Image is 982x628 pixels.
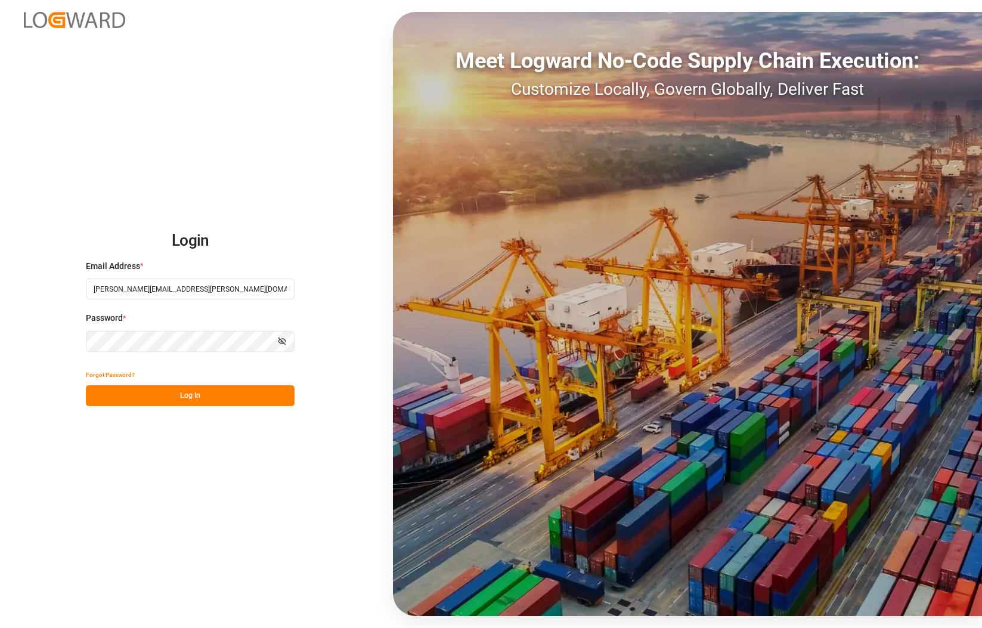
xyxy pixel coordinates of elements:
div: Customize Locally, Govern Globally, Deliver Fast [393,77,982,102]
button: Log In [86,385,295,406]
input: Enter your email [86,279,295,299]
img: Logward_new_orange.png [24,12,125,28]
span: Email Address [86,260,140,273]
button: Forgot Password? [86,364,135,385]
div: Meet Logward No-Code Supply Chain Execution: [393,45,982,77]
h2: Login [86,222,295,260]
span: Password [86,312,123,324]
